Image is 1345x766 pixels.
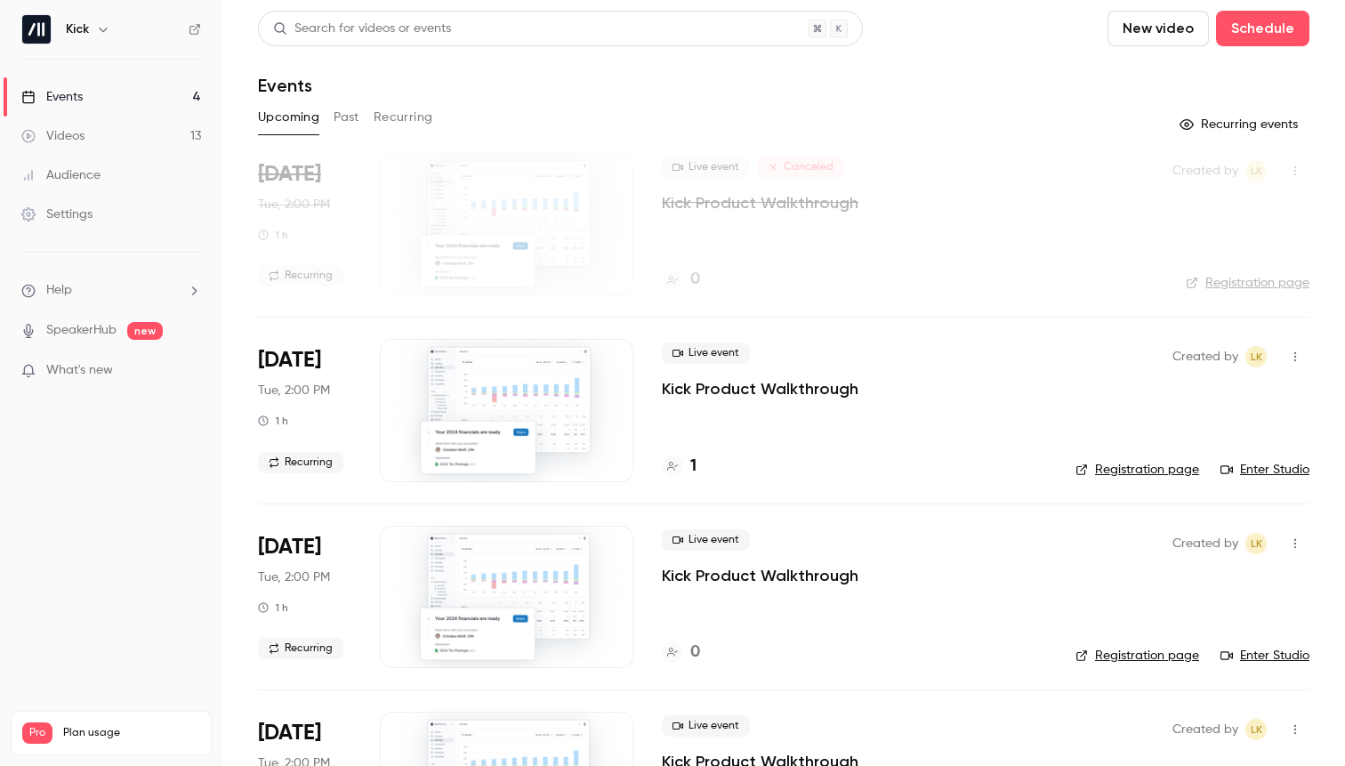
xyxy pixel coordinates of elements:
span: [DATE] [258,346,321,375]
button: Recurring [374,103,433,132]
div: Oct 14 Tue, 11:00 AM (America/Los Angeles) [258,339,351,481]
span: new [127,322,163,340]
div: Oct 21 Tue, 11:00 AM (America/Los Angeles) [258,526,351,668]
div: 1 h [258,414,288,428]
button: Recurring events [1172,110,1309,139]
button: Schedule [1216,11,1309,46]
h1: Events [258,75,312,96]
span: Created by [1172,719,1238,740]
div: 1 h [258,601,288,615]
a: 0 [662,641,700,665]
a: Kick Product Walkthrough [662,192,858,214]
span: Live event [662,343,750,364]
div: Videos [21,127,85,145]
a: 0 [662,268,700,292]
a: Kick Product Walkthrough [662,565,858,586]
h4: 0 [690,268,700,292]
span: [DATE] [258,533,321,561]
a: SpeakerHub [46,321,117,340]
a: 1 [662,455,697,479]
div: Audience [21,166,101,184]
span: Pro [22,722,52,744]
div: Events [21,88,83,106]
span: Logan Kieller [1245,719,1267,740]
div: Search for videos or events [273,20,451,38]
img: Kick [22,15,51,44]
span: Recurring [258,452,343,473]
h6: Kick [66,20,89,38]
button: Past [334,103,359,132]
span: Live event [662,157,750,178]
span: Tue, 2:00 PM [258,568,330,586]
span: Logan Kieller [1245,346,1267,367]
span: Recurring [258,265,343,286]
span: Canceled [757,157,844,178]
iframe: Noticeable Trigger [180,363,201,379]
span: LK [1251,533,1262,554]
span: Logan Kieller [1245,533,1267,554]
span: Created by [1172,533,1238,554]
span: Recurring [258,638,343,659]
span: Live event [662,529,750,551]
a: Registration page [1075,461,1199,479]
a: Enter Studio [1220,461,1309,479]
span: Tue, 2:00 PM [258,196,330,214]
span: LK [1251,346,1262,367]
span: Created by [1172,346,1238,367]
a: Registration page [1075,647,1199,665]
span: What's new [46,361,113,380]
a: Registration page [1186,274,1309,292]
div: Oct 7 Tue, 11:00 AM (America/Los Angeles) [258,153,351,295]
div: Settings [21,206,93,223]
span: [DATE] [258,160,321,189]
li: help-dropdown-opener [21,281,201,300]
a: Kick Product Walkthrough [662,378,858,399]
button: New video [1107,11,1209,46]
a: Enter Studio [1220,647,1309,665]
span: Logan Kieller [1245,160,1267,181]
span: LK [1251,719,1262,740]
h4: 1 [690,455,697,479]
span: Plan usage [63,726,200,740]
button: Upcoming [258,103,319,132]
span: LK [1251,160,1262,181]
span: [DATE] [258,719,321,747]
span: Created by [1172,160,1238,181]
span: Help [46,281,72,300]
span: Live event [662,715,750,737]
span: Tue, 2:00 PM [258,382,330,399]
h4: 0 [690,641,700,665]
div: 1 h [258,228,288,242]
